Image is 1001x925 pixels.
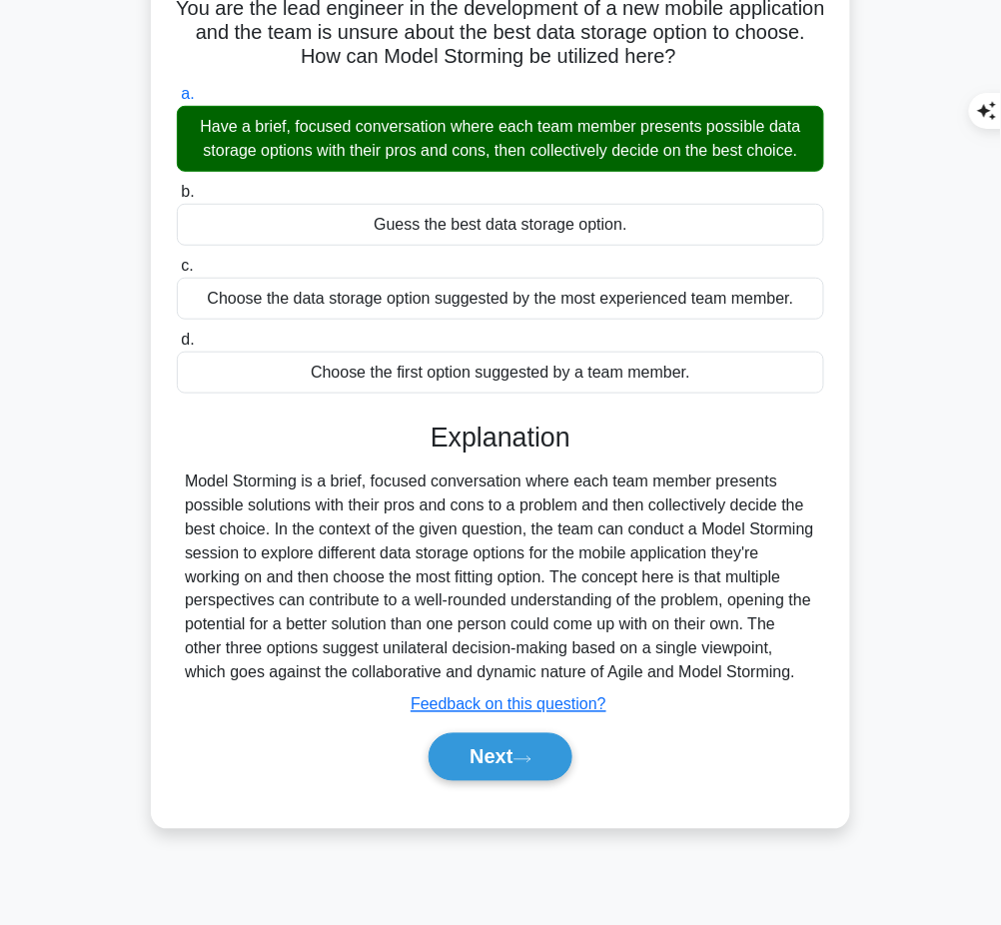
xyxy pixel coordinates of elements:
span: b. [181,183,194,200]
button: Next [429,733,571,781]
div: Have a brief, focused conversation where each team member presents possible data storage options ... [177,106,824,172]
div: Guess the best data storage option. [177,204,824,246]
span: c. [181,257,193,274]
div: Choose the first option suggested by a team member. [177,352,824,394]
div: Choose the data storage option suggested by the most experienced team member. [177,278,824,320]
h3: Explanation [189,422,812,454]
span: a. [181,85,194,102]
div: Model Storming is a brief, focused conversation where each team member presents possible solution... [185,469,816,685]
span: d. [181,331,194,348]
a: Feedback on this question? [411,696,606,713]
